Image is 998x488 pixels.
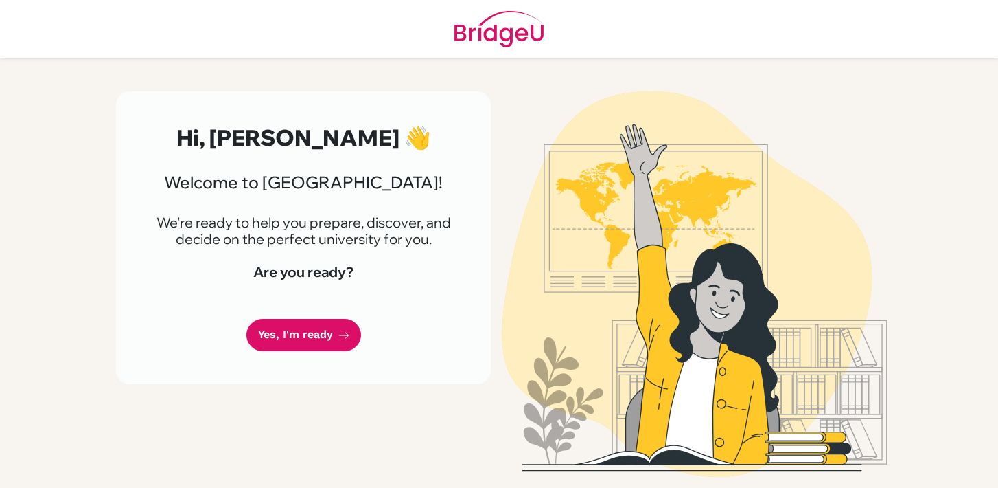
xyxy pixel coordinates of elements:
a: Yes, I'm ready [246,319,361,351]
h3: Welcome to [GEOGRAPHIC_DATA]! [149,173,458,192]
h2: Hi, [PERSON_NAME] 👋 [149,124,458,151]
p: We're ready to help you prepare, discover, and decide on the perfect university for you. [149,214,458,247]
h4: Are you ready? [149,264,458,280]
